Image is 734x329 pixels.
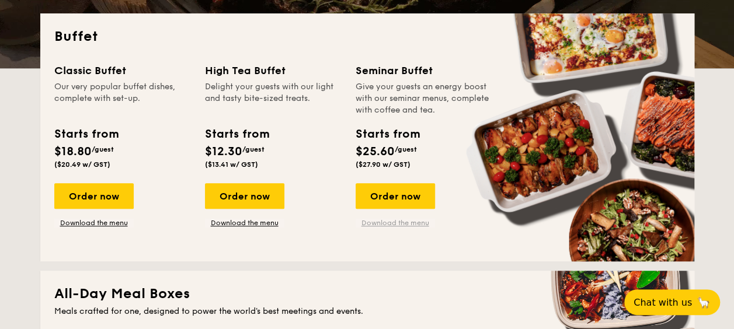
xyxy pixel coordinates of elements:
h2: Buffet [54,27,680,46]
div: Order now [54,183,134,209]
a: Download the menu [356,218,435,228]
a: Download the menu [205,218,284,228]
span: $18.80 [54,145,92,159]
span: /guest [92,145,114,153]
div: Starts from [54,125,118,143]
div: Meals crafted for one, designed to power the world's best meetings and events. [54,306,680,317]
span: Chat with us [634,297,692,308]
span: 🦙 [697,296,711,309]
span: ($27.90 w/ GST) [356,160,411,169]
span: ($13.41 w/ GST) [205,160,258,169]
div: Our very popular buffet dishes, complete with set-up. [54,81,191,116]
button: Chat with us🦙 [624,289,720,315]
a: Download the menu [54,218,134,228]
div: Seminar Buffet [356,62,492,79]
span: ($20.49 w/ GST) [54,160,110,169]
div: Starts from [205,125,269,143]
div: Starts from [356,125,419,143]
h2: All-Day Meal Boxes [54,285,680,303]
div: Order now [205,183,284,209]
span: /guest [395,145,417,153]
span: $25.60 [356,145,395,159]
span: $12.30 [205,145,242,159]
div: Delight your guests with our light and tasty bite-sized treats. [205,81,342,116]
span: /guest [242,145,265,153]
div: Order now [356,183,435,209]
div: High Tea Buffet [205,62,342,79]
div: Classic Buffet [54,62,191,79]
div: Give your guests an energy boost with our seminar menus, complete with coffee and tea. [356,81,492,116]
